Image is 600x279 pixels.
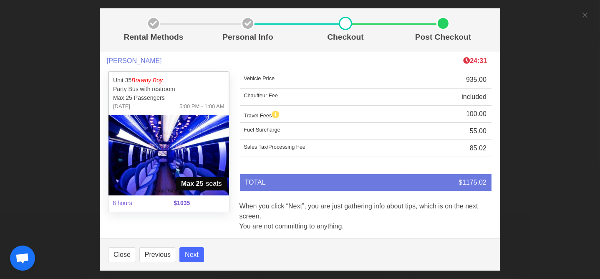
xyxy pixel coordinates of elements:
[403,174,492,191] td: $1175.02
[176,177,227,190] span: seats
[139,247,176,262] button: Previous
[179,102,224,111] span: 5:00 PM - 1:00 AM
[239,201,492,221] p: When you click “Next”, you are just gathering info about tips, which is on the next screen.
[240,140,403,157] td: Sales Tax/Processing Fee
[239,221,492,231] p: You are not committing to anything.
[240,71,403,89] td: Vehicle Price
[111,31,196,43] p: Rental Methods
[240,106,403,123] td: Travel Fees
[181,179,203,189] strong: Max 25
[398,31,489,43] p: Post Checkout
[463,57,487,64] b: 24:31
[107,57,162,65] span: [PERSON_NAME]
[240,89,403,106] td: Chauffeur Fee
[403,106,492,123] td: 100.00
[113,94,224,102] p: Max 25 Passengers
[113,102,130,111] span: [DATE]
[108,194,169,213] span: 8 hours
[108,115,229,195] img: 35%2002.jpg
[131,77,163,84] em: Brawny Boy
[179,247,204,262] button: Next
[10,246,35,271] a: Open chat
[403,71,492,89] td: 935.00
[403,140,492,157] td: 85.02
[113,76,224,85] p: Unit 35
[240,123,403,140] td: Fuel Surcharge
[108,247,136,262] button: Close
[240,174,403,191] td: TOTAL
[403,89,492,106] td: included
[300,31,391,43] p: Checkout
[113,85,224,94] p: Party Bus with restroom
[403,123,492,140] td: 55.00
[202,31,293,43] p: Personal Info
[463,57,487,64] span: The clock is ticking ⁠— this timer shows how long we'll hold this limo during checkout. If time r...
